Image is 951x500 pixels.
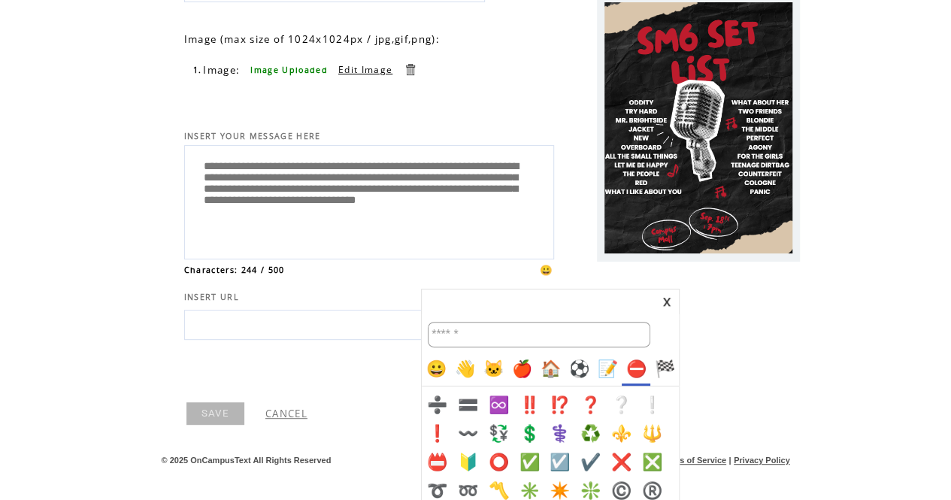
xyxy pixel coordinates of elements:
span: | [728,456,731,465]
span: © 2025 OnCampusText All Rights Reserved [162,456,332,465]
a: SAVE [186,402,244,425]
a: Privacy Policy [734,456,790,465]
a: Terms of Service [660,456,726,465]
a: CANCEL [265,407,307,420]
